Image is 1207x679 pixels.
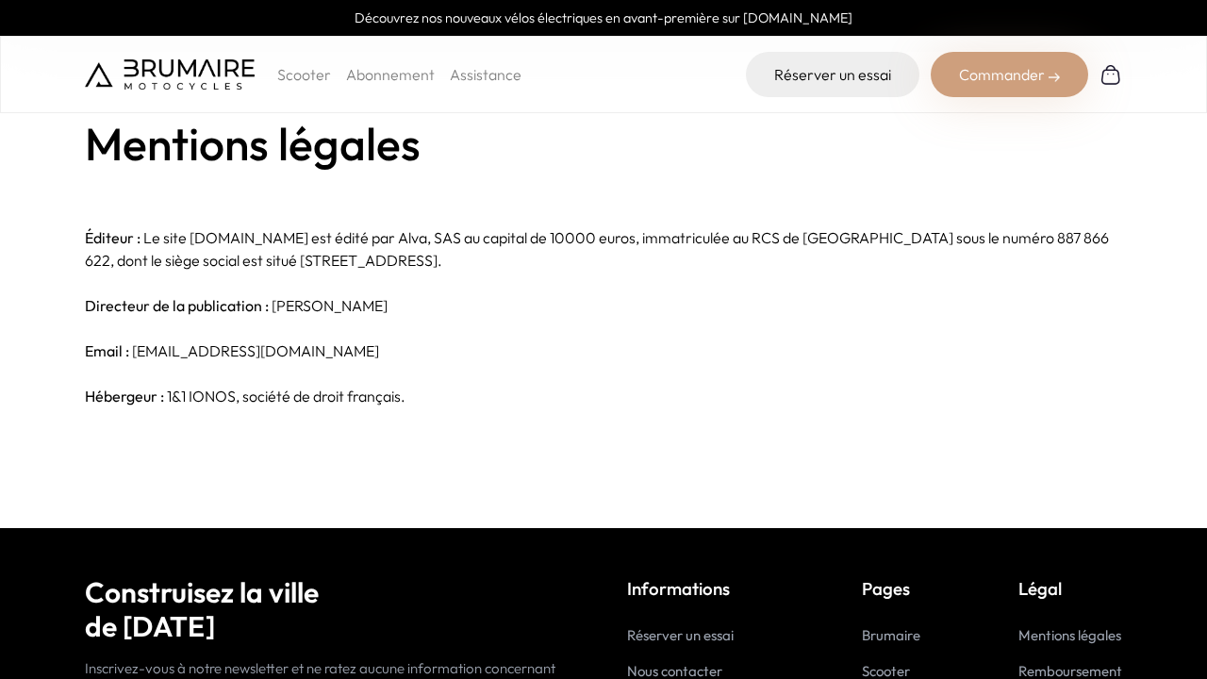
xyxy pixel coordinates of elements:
p: [PERSON_NAME] [85,294,1122,317]
p: 1&1 IONOS, société de droit français. [85,385,1122,407]
h1: Mentions légales [85,121,1122,166]
strong: Directeur de la publication : [85,296,269,315]
p: [EMAIL_ADDRESS][DOMAIN_NAME] [85,339,1122,362]
div: Commander [931,52,1088,97]
a: Mentions légales [1018,626,1121,644]
strong: Éditeur : [85,228,141,247]
strong: Hébergeur : [85,387,164,406]
a: Réserver un essai [627,626,734,644]
a: Abonnement [346,65,435,84]
a: Brumaire [862,626,920,644]
img: Panier [1100,63,1122,86]
a: Réserver un essai [746,52,919,97]
p: Légal [1018,575,1122,602]
p: Scooter [277,63,331,86]
strong: Email : [85,341,129,360]
img: right-arrow-2.png [1049,72,1060,83]
p: Pages [862,575,933,602]
p: Le site [DOMAIN_NAME] est édité par Alva, SAS au capital de 10000 euros, immatriculée au RCS d... [85,226,1122,272]
h2: Construisez la ville de [DATE] [85,575,580,643]
img: Brumaire Motocycles [85,59,255,90]
a: Assistance [450,65,521,84]
p: Informations [627,575,776,602]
